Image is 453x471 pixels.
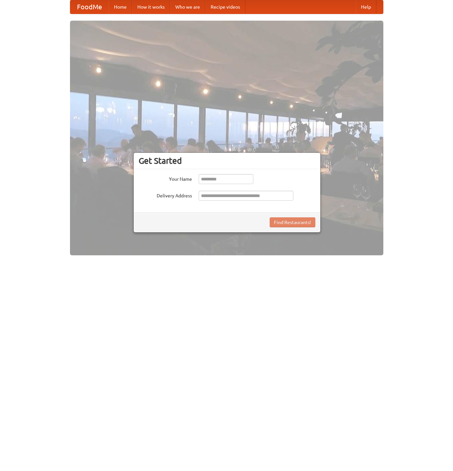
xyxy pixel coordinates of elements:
[132,0,170,14] a: How it works
[139,174,192,182] label: Your Name
[109,0,132,14] a: Home
[270,217,315,227] button: Find Restaurants!
[356,0,376,14] a: Help
[70,0,109,14] a: FoodMe
[139,191,192,199] label: Delivery Address
[139,156,315,166] h3: Get Started
[205,0,245,14] a: Recipe videos
[170,0,205,14] a: Who we are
